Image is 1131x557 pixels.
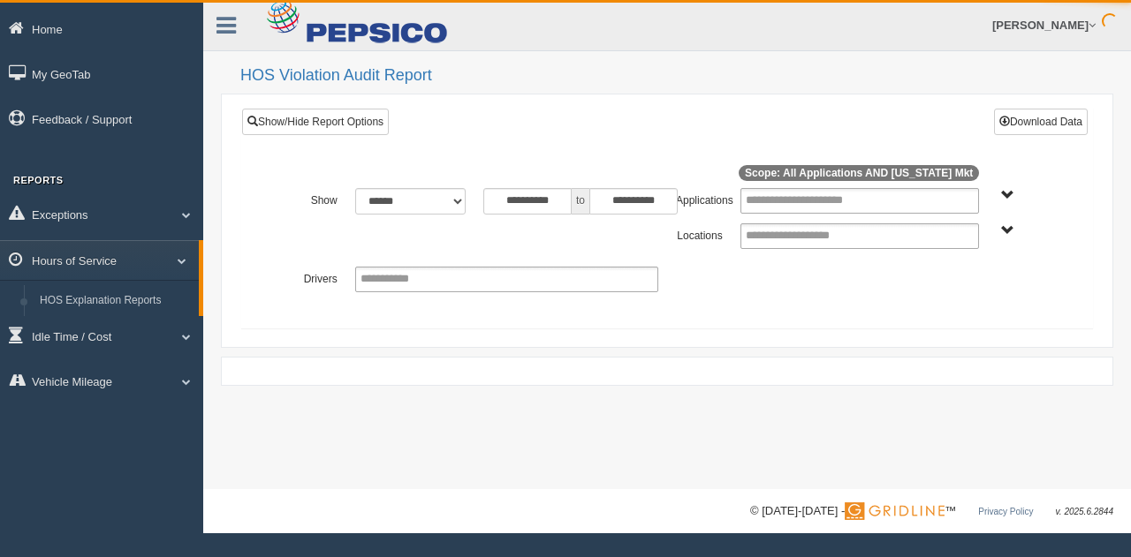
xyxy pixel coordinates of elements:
[282,267,346,288] label: Drivers
[994,109,1088,135] button: Download Data
[845,502,945,520] img: Gridline
[739,165,979,181] span: Scope: All Applications AND [US_STATE] Mkt
[667,223,732,245] label: Locations
[1056,507,1113,516] span: v. 2025.6.2844
[32,285,199,317] a: HOS Explanation Reports
[750,502,1113,521] div: © [DATE]-[DATE] - ™
[978,507,1033,516] a: Privacy Policy
[572,188,589,215] span: to
[282,188,346,209] label: Show
[242,109,389,135] a: Show/Hide Report Options
[667,188,732,209] label: Applications
[240,67,1113,85] h2: HOS Violation Audit Report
